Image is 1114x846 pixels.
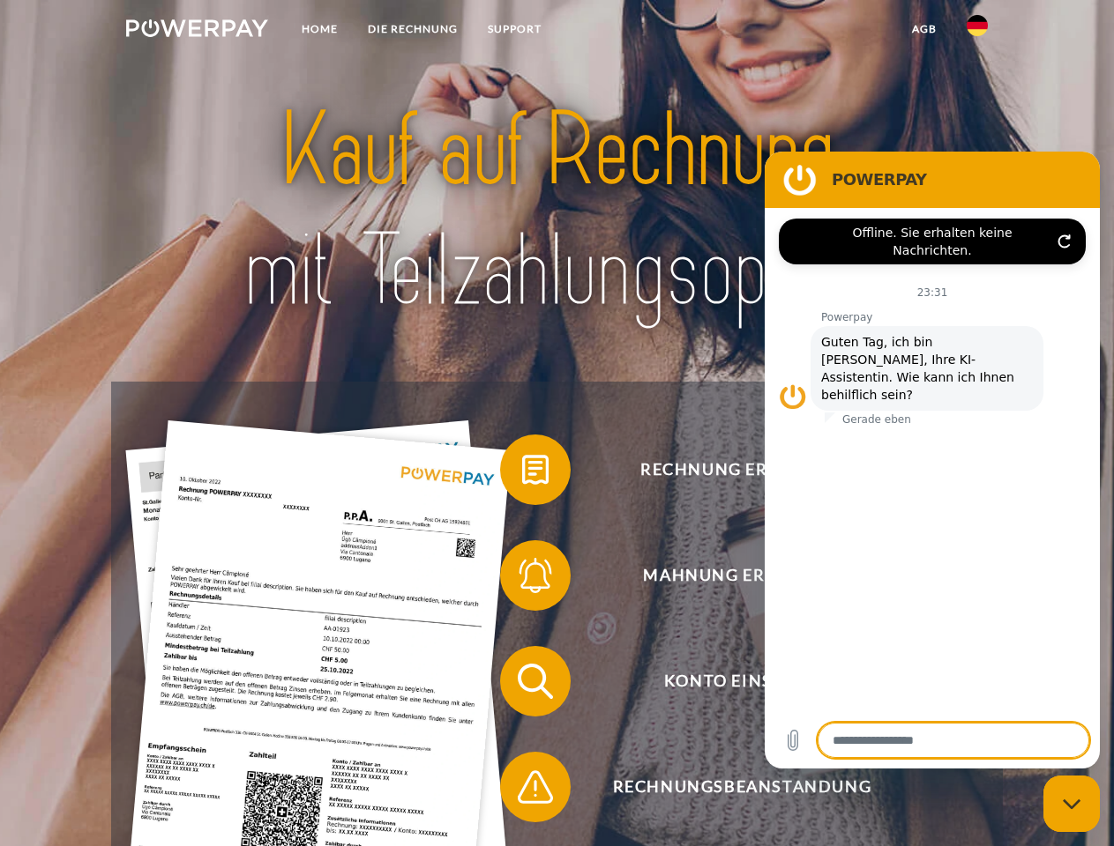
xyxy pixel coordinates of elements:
[500,752,959,822] button: Rechnungsbeanstandung
[513,448,557,492] img: qb_bill.svg
[526,646,958,716] span: Konto einsehen
[526,434,958,505] span: Rechnung erhalten?
[967,15,988,36] img: de
[513,765,557,809] img: qb_warning.svg
[353,13,473,45] a: DIE RECHNUNG
[526,540,958,611] span: Mahnung erhalten?
[168,85,946,338] img: title-powerpay_de.svg
[500,646,959,716] button: Konto einsehen
[500,434,959,505] button: Rechnung erhalten?
[513,553,557,597] img: qb_bell.svg
[473,13,557,45] a: SUPPORT
[287,13,353,45] a: Home
[1043,775,1100,832] iframe: Schaltfläche zum Öffnen des Messaging-Fensters; Konversation läuft
[500,540,959,611] button: Mahnung erhalten?
[765,152,1100,768] iframe: Messaging-Fenster
[126,19,268,37] img: logo-powerpay-white.svg
[526,752,958,822] span: Rechnungsbeanstandung
[513,659,557,703] img: qb_search.svg
[897,13,952,45] a: agb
